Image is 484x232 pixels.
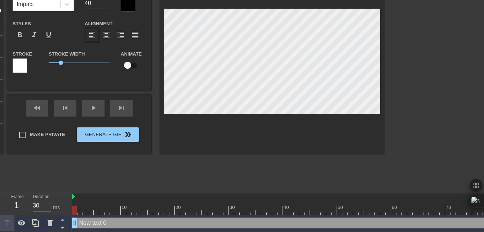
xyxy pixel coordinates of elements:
[53,204,60,211] div: ms
[117,104,126,112] span: skip_next
[6,193,27,214] div: Frame
[80,130,136,139] span: Generate Gif
[13,20,31,27] label: Styles
[30,131,65,138] span: Make Private
[61,104,70,112] span: skip_previous
[102,31,111,39] span: format_align_center
[71,219,78,227] span: drag_handle
[176,204,182,211] div: 20
[33,195,49,199] label: Duration
[284,204,290,211] div: 40
[88,31,96,39] span: format_align_left
[15,31,24,39] span: format_bold
[131,31,139,39] span: format_align_justify
[11,199,22,212] div: 1
[338,204,344,211] div: 50
[121,51,142,58] label: Animate
[49,51,85,58] label: Stroke Width
[392,204,398,211] div: 60
[13,51,32,58] label: Stroke
[30,31,39,39] span: format_italic
[116,31,125,39] span: format_align_right
[33,104,41,112] span: fast_rewind
[121,204,128,211] div: 10
[44,31,53,39] span: format_underline
[89,104,98,112] span: play_arrow
[446,204,452,211] div: 70
[77,127,139,142] button: Generate Gif
[230,204,236,211] div: 30
[85,20,112,27] label: Alignment
[124,130,132,139] span: double_arrow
